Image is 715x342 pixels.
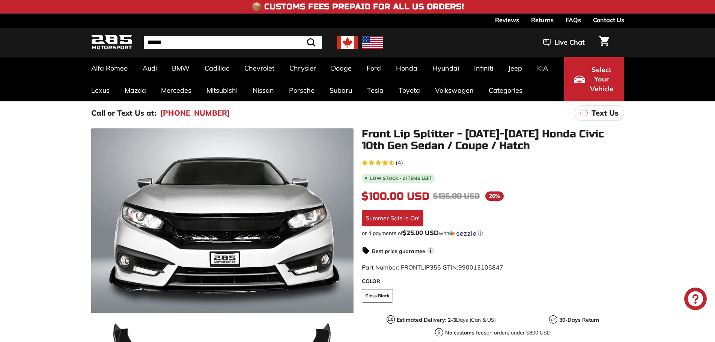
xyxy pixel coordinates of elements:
[425,57,467,79] a: Hyundai
[589,65,614,94] span: Select Your Vehicle
[682,288,709,312] inbox-online-store-chat: Shopify online store chat
[530,57,555,79] a: KIA
[391,79,427,101] a: Toyota
[362,229,624,237] div: or 4 payments of$25.00 USDwithSezzle Click to learn more about Sezzle
[566,14,581,26] a: FAQs
[403,229,439,237] span: $25.00 USD
[481,79,530,101] a: Categories
[135,57,164,79] a: Audi
[427,247,434,254] span: i
[362,229,624,237] div: or 4 payments of with
[281,79,322,101] a: Porsche
[559,316,599,323] strong: 30-Days Return
[362,277,624,285] label: COLOR
[197,57,237,79] a: Cadillac
[388,57,425,79] a: Honda
[237,57,282,79] a: Chevrolet
[427,79,481,101] a: Volkswagen
[433,191,480,201] span: $135.00 USD
[397,316,456,323] strong: Estimated Delivery: 2-3
[531,14,554,26] a: Returns
[595,30,614,55] a: Cart
[592,107,619,119] p: Text Us
[362,210,423,226] div: Summer Sale is On!
[245,79,281,101] a: Nissan
[91,107,156,119] p: Call or Text Us at:
[458,264,503,271] span: 990013106847
[160,107,230,119] a: [PHONE_NUMBER]
[164,57,197,79] a: BMW
[362,128,624,152] h1: Front Lip Splitter - [DATE]-[DATE] Honda Civic 10th Gen Sedan / Coupe / Hatch
[91,34,132,51] img: Logo_285_Motorsport_areodynamics_components
[370,176,432,181] span: Low stock - 2 items left
[362,157,624,167] a: 4.3 rating (4 votes)
[251,2,464,11] h4: 📦 Customs Fees Prepaid for All US Orders!
[445,329,551,337] p: on orders under $800 USD
[359,57,388,79] a: Ford
[445,329,486,336] strong: No customs fees
[199,79,245,101] a: Mitsubishi
[495,14,519,26] a: Reviews
[501,57,530,79] a: Jeep
[554,38,585,47] span: Live Chat
[593,14,624,26] a: Contact Us
[533,33,595,52] button: Live Chat
[396,158,403,167] span: (4)
[372,248,425,255] strong: Best price guarantee
[154,79,199,101] a: Mercedes
[117,79,154,101] a: Mazda
[84,79,117,101] a: Lexus
[84,57,135,79] a: Alfa Romeo
[362,190,429,203] span: $100.00 USD
[282,57,324,79] a: Chrysler
[485,191,504,201] span: 26%
[397,316,496,324] p: Days (Can & US)
[575,105,624,121] a: Text Us
[144,36,322,49] input: Search
[362,264,503,271] span: Part Number: FRONTLIP356 GTIN:
[324,57,359,79] a: Dodge
[449,230,476,237] img: Sezzle
[564,57,624,101] button: Select Your Vehicle
[467,57,501,79] a: Infiniti
[322,79,360,101] a: Subaru
[360,79,391,101] a: Tesla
